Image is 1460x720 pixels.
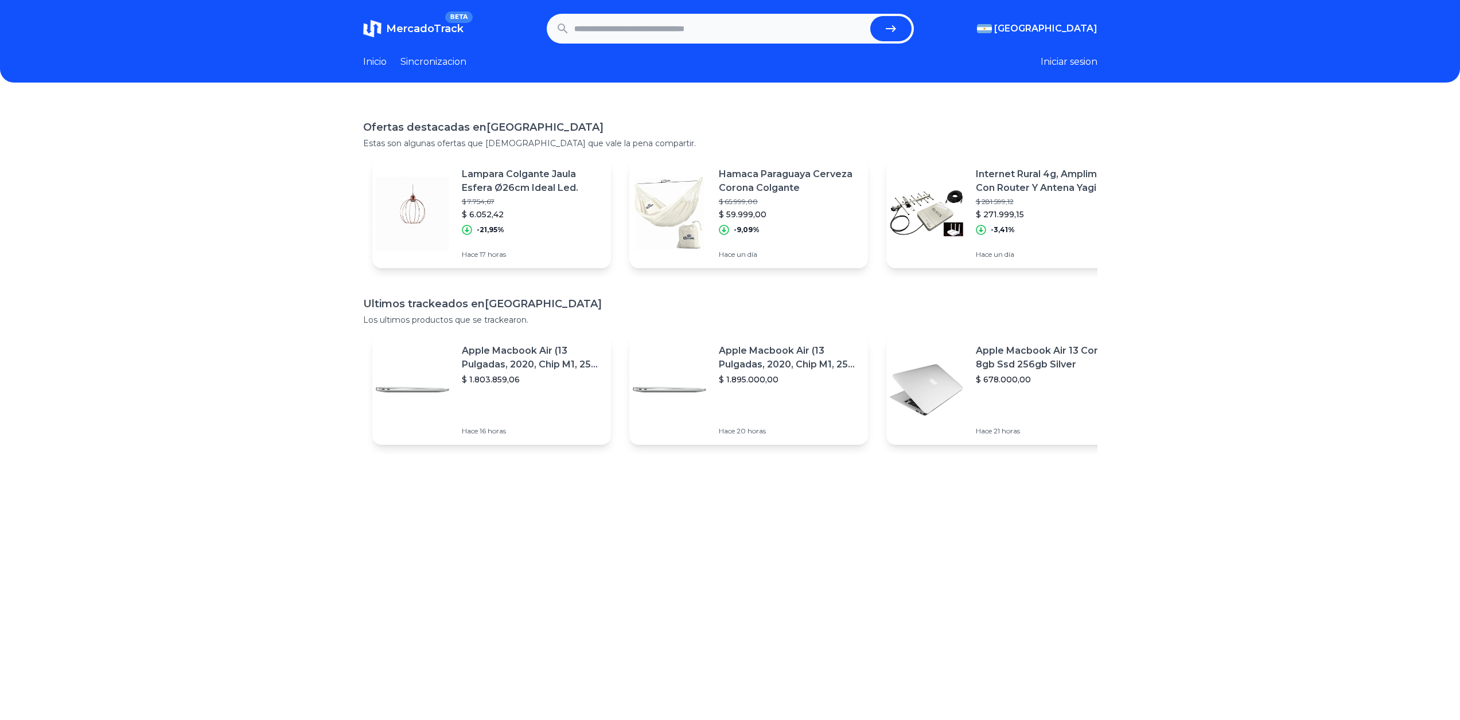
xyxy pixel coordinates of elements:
img: Featured image [629,350,710,430]
span: MercadoTrack [386,22,464,35]
a: MercadoTrackBETA [363,19,464,38]
p: Lampara Colgante Jaula Esfera Ø26cm Ideal Led. [462,167,602,195]
p: $ 281.599,12 [976,197,1116,206]
img: MercadoTrack [363,19,381,38]
p: Hace un día [719,250,859,259]
img: Featured image [629,173,710,253]
p: Apple Macbook Air (13 Pulgadas, 2020, Chip M1, 256 Gb De Ssd, 8 Gb De Ram) - Plata [462,344,602,371]
img: Argentina [977,24,992,33]
button: [GEOGRAPHIC_DATA] [977,22,1097,36]
a: Sincronizacion [400,55,466,69]
p: $ 7.754,67 [462,197,602,206]
p: Hace 20 horas [719,426,859,436]
h1: Ofertas destacadas en [GEOGRAPHIC_DATA] [363,119,1097,135]
p: Estas son algunas ofertas que [DEMOGRAPHIC_DATA] que vale la pena compartir. [363,138,1097,149]
p: $ 6.052,42 [462,209,602,220]
p: Hamaca Paraguaya Cerveza Corona Colgante [719,167,859,195]
p: -21,95% [477,225,504,234]
a: Featured imageApple Macbook Air (13 Pulgadas, 2020, Chip M1, 256 Gb De Ssd, 8 Gb De Ram) - Plata$... [372,335,611,445]
a: Featured imageInternet Rural 4g, Amplimax Con Router Y Antena Yagi 24 Dbi$ 281.599,12$ 271.999,15... [886,158,1125,268]
p: Internet Rural 4g, Amplimax Con Router Y Antena Yagi 24 Dbi [976,167,1116,195]
p: Los ultimos productos que se trackearon. [363,314,1097,326]
p: $ 59.999,00 [719,209,859,220]
img: Featured image [372,350,453,430]
a: Featured imageLampara Colgante Jaula Esfera Ø26cm Ideal Led.$ 7.754,67$ 6.052,42-21,95%Hace 17 horas [372,158,611,268]
a: Featured imageHamaca Paraguaya Cerveza Corona Colgante$ 65.999,00$ 59.999,00-9,09%Hace un día [629,158,868,268]
p: $ 65.999,00 [719,197,859,206]
p: Hace un día [976,250,1116,259]
p: $ 1.895.000,00 [719,374,859,385]
p: $ 1.803.859,06 [462,374,602,385]
p: -9,09% [734,225,760,234]
img: Featured image [886,173,967,253]
span: [GEOGRAPHIC_DATA] [994,22,1097,36]
a: Inicio [363,55,387,69]
p: Hace 17 horas [462,250,602,259]
p: Hace 21 horas [976,426,1116,436]
a: Featured imageApple Macbook Air (13 Pulgadas, 2020, Chip M1, 256 Gb De Ssd, 8 Gb De Ram) - Plata$... [629,335,868,445]
p: Apple Macbook Air (13 Pulgadas, 2020, Chip M1, 256 Gb De Ssd, 8 Gb De Ram) - Plata [719,344,859,371]
a: Featured imageApple Macbook Air 13 Core I5 8gb Ssd 256gb Silver$ 678.000,00Hace 21 horas [886,335,1125,445]
button: Iniciar sesion [1041,55,1097,69]
img: Featured image [886,350,967,430]
p: $ 678.000,00 [976,374,1116,385]
img: Featured image [372,173,453,253]
h1: Ultimos trackeados en [GEOGRAPHIC_DATA] [363,296,1097,312]
p: Hace 16 horas [462,426,602,436]
p: -3,41% [991,225,1015,234]
p: Apple Macbook Air 13 Core I5 8gb Ssd 256gb Silver [976,344,1116,371]
p: $ 271.999,15 [976,209,1116,220]
span: BETA [445,11,472,23]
